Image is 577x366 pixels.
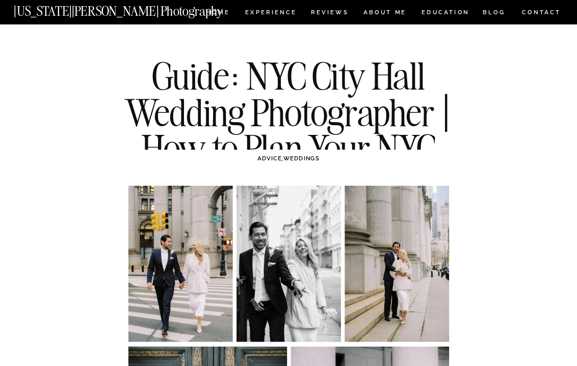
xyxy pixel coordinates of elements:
h3: , [148,154,428,163]
a: Experience [245,10,296,18]
a: HOME [204,10,232,18]
img: Bride and groom crossing Centre St. i downtown Manhattan after eloping at city hall. [128,186,233,342]
a: [US_STATE][PERSON_NAME] Photography [14,5,255,13]
a: BLOG [483,10,506,18]
a: ADVICE [257,155,281,162]
a: ABOUT ME [363,10,407,18]
img: Bride and groom in front of the subway station in downtown Manhattan following their NYC City Hal... [345,186,449,342]
img: Bride and groom outside the Soho Grand by NYC city hall wedding photographer [237,186,341,342]
a: REVIEWS [311,10,347,18]
h1: Guide: NYC City Hall Wedding Photographer | How to Plan Your NYC Elopement [114,58,463,203]
a: EDUCATION [420,10,470,18]
a: WEDDINGS [283,155,320,162]
a: CONTACT [521,7,561,18]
